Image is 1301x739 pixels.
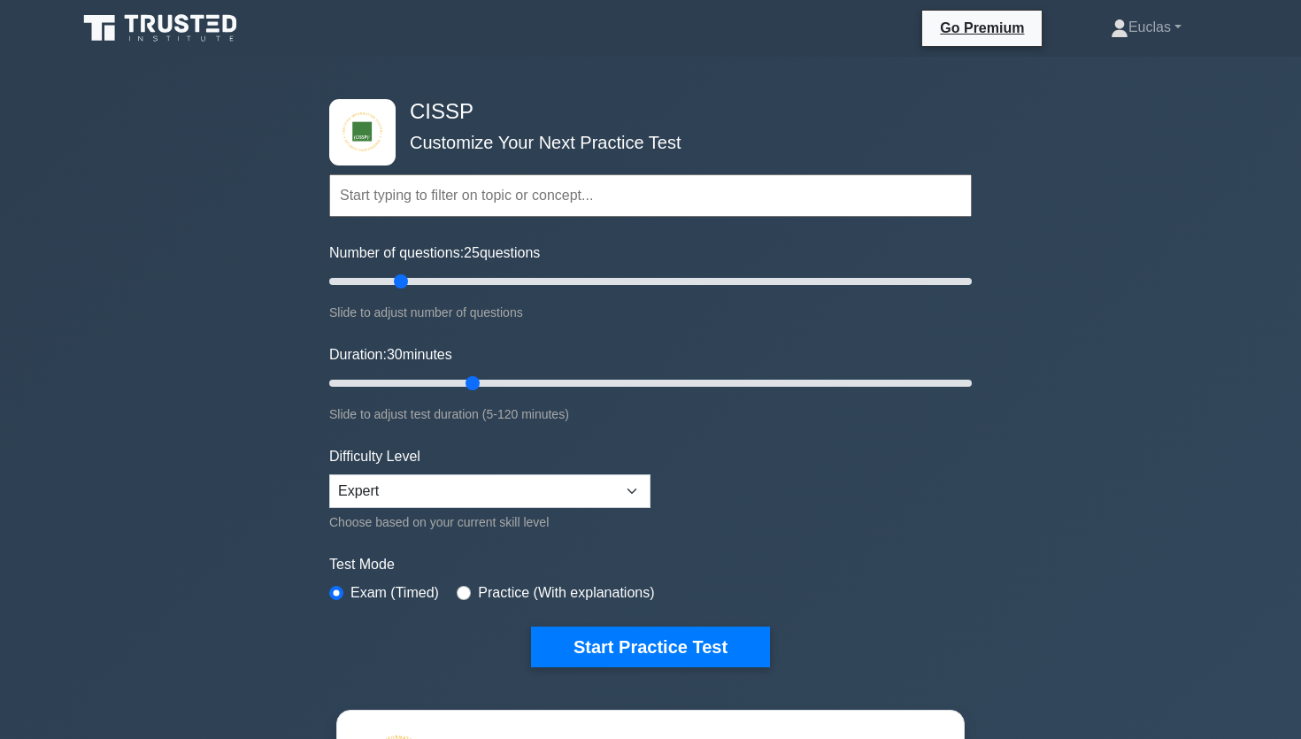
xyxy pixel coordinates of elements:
label: Duration: minutes [329,344,452,366]
div: Slide to adjust test duration (5-120 minutes) [329,404,972,425]
label: Practice (With explanations) [478,582,654,604]
label: Exam (Timed) [350,582,439,604]
h4: CISSP [403,99,885,125]
label: Number of questions: questions [329,242,540,264]
div: Choose based on your current skill level [329,512,650,533]
input: Start typing to filter on topic or concept... [329,174,972,217]
button: Start Practice Test [531,627,770,667]
div: Slide to adjust number of questions [329,302,972,323]
label: Test Mode [329,554,972,575]
a: Euclas [1068,10,1224,45]
span: 25 [464,245,480,260]
span: 30 [387,347,403,362]
label: Difficulty Level [329,446,420,467]
a: Go Premium [929,17,1035,39]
